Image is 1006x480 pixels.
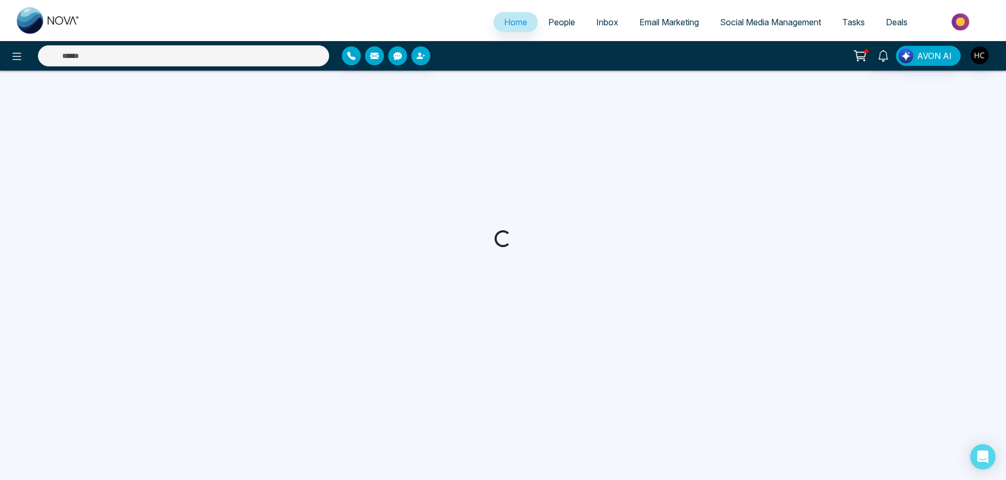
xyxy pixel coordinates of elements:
span: AVON AI [917,50,952,62]
button: AVON AI [896,46,961,66]
a: Inbox [586,12,629,32]
span: Social Media Management [720,17,821,27]
span: Deals [886,17,908,27]
span: Email Marketing [639,17,699,27]
a: Tasks [832,12,875,32]
a: Email Marketing [629,12,709,32]
div: Open Intercom Messenger [970,444,995,469]
img: Market-place.gif [923,10,1000,34]
img: User Avatar [971,46,989,64]
a: Social Media Management [709,12,832,32]
a: Deals [875,12,918,32]
a: Home [494,12,538,32]
span: Home [504,17,527,27]
a: People [538,12,586,32]
span: Tasks [842,17,865,27]
span: People [548,17,575,27]
span: Inbox [596,17,618,27]
img: Lead Flow [899,48,913,63]
img: Nova CRM Logo [17,7,80,34]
